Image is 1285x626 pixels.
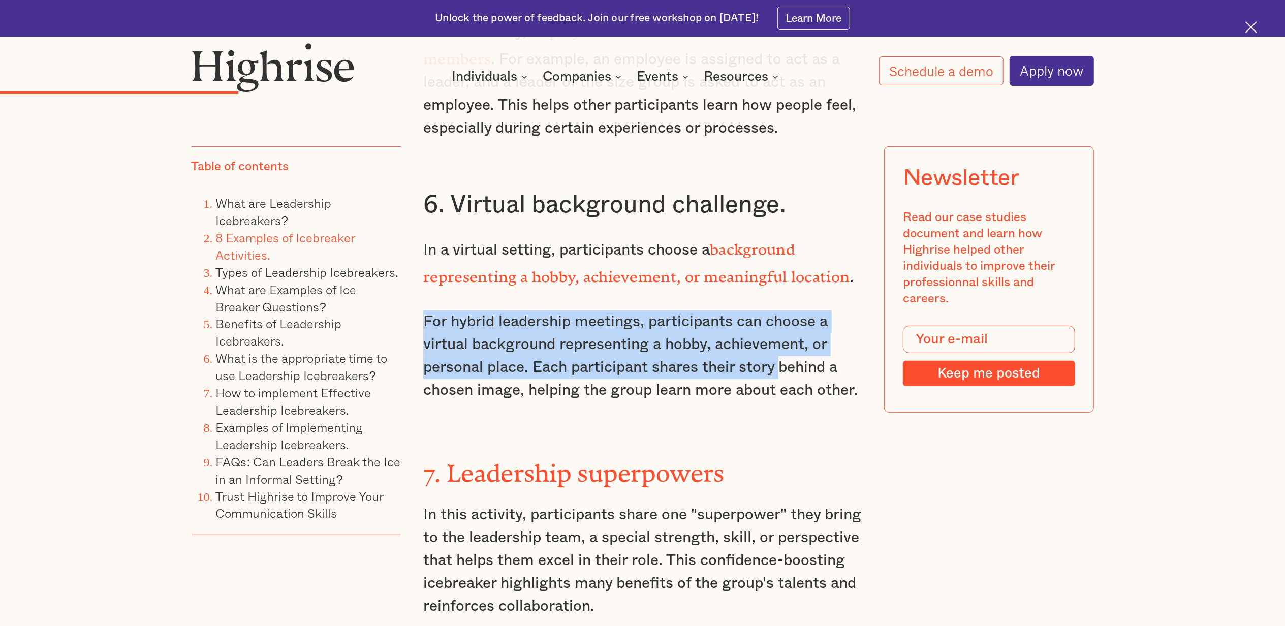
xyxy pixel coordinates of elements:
[435,11,759,26] div: Unlock the power of feedback. Join our free workshop on [DATE]!
[216,263,399,281] a: Types of Leadership Icebreakers.
[452,71,517,83] div: Individuals
[216,486,384,522] a: Trust Highrise to Improve Your Communication Skills
[1245,21,1257,33] img: Cross icon
[216,228,355,264] a: 8 Examples of Icebreaker Activities.
[192,43,355,92] img: Highrise logo
[543,71,611,83] div: Companies
[777,7,850,29] a: Learn More
[216,452,401,488] a: FAQs: Can Leaders Break the Ice in an Informal Setting?
[192,159,289,175] div: Table of contents
[216,194,332,230] a: What are Leadership Icebreakers?
[704,71,768,83] div: Resources
[452,71,530,83] div: Individuals
[216,383,371,419] a: How to implement Effective Leadership Icebreakers.
[637,71,692,83] div: Events
[216,349,388,385] a: What is the appropriate time to use Leadership Icebreakers?
[903,326,1075,386] form: Modal Form
[423,310,862,402] p: For hybrid leadership meetings, participants can choose a virtual background representing a hobby...
[1010,56,1094,85] a: Apply now
[903,326,1075,353] input: Your e-mail
[637,71,678,83] div: Events
[216,314,342,350] a: Benefits of Leadership Icebreakers.
[879,56,1004,86] a: Schedule a demo
[903,210,1075,307] div: Read our case studies document and learn how Highrise helped other individuals to improve their p...
[903,165,1019,192] div: Newsletter
[423,234,862,289] p: In a virtual setting, participants choose a .
[543,71,624,83] div: Companies
[704,71,781,83] div: Resources
[216,418,363,454] a: Examples of Implementing Leadership Icebreakers.
[423,504,862,618] p: In this activity, participants share one "superpower" they bring to the leadership team, a specia...
[903,361,1075,386] input: Keep me posted
[423,459,725,475] strong: 7. Leadership superpowers
[423,190,862,220] h3: 6. Virtual background challenge.
[216,279,357,316] a: What are Examples of Ice Breaker Questions?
